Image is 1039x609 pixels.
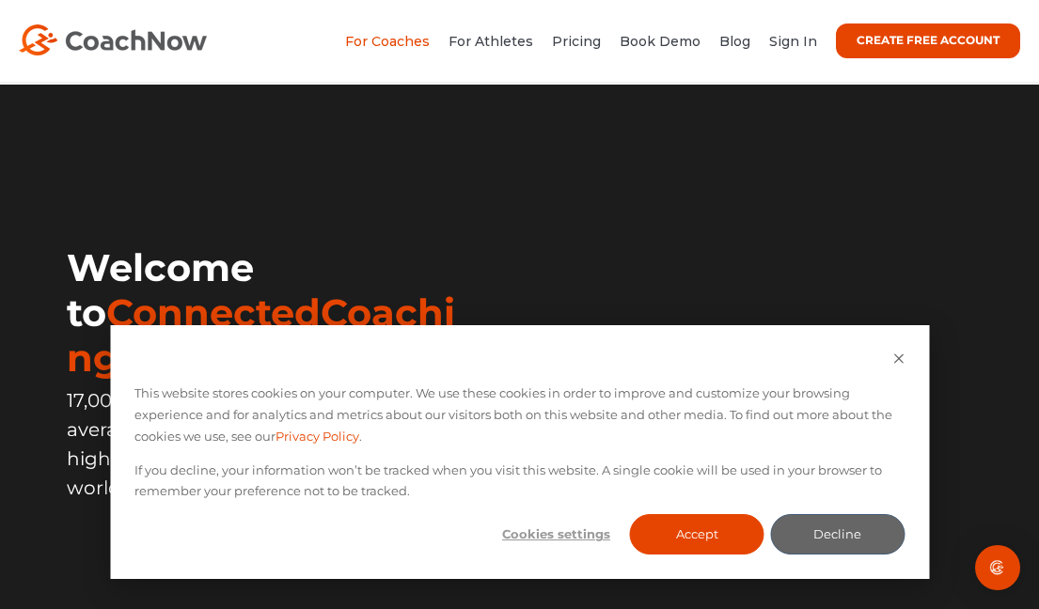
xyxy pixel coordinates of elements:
img: CoachNow Logo [19,24,207,55]
button: Cookies settings [489,514,623,554]
span: 17,000+ ⭐️⭐️⭐️⭐️⭐️ reviews, 4.9 average rating – CoachNow is the highest rated coaching app in th... [67,389,388,499]
button: Dismiss cookie banner [892,350,905,371]
a: For Coaches [345,33,430,50]
p: If you decline, your information won’t be tracked when you visit this website. A single cookie wi... [134,460,905,503]
div: Cookie banner [110,325,929,579]
a: Sign In [769,33,817,50]
p: This website stores cookies on your computer. We use these cookies in order to improve and custom... [134,383,905,446]
h1: Welcome to [67,245,479,381]
span: ConnectedCoaching [67,289,455,381]
a: CREATE FREE ACCOUNT [836,23,1020,58]
a: Book Demo [620,33,701,50]
div: Open Intercom Messenger [975,545,1020,590]
button: Decline [770,514,905,554]
iframe: Embedded CTA [67,538,302,587]
a: Privacy Policy [275,426,359,447]
a: Pricing [552,33,601,50]
a: For Athletes [449,33,533,50]
a: Blog [719,33,750,50]
button: Accept [630,514,764,554]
